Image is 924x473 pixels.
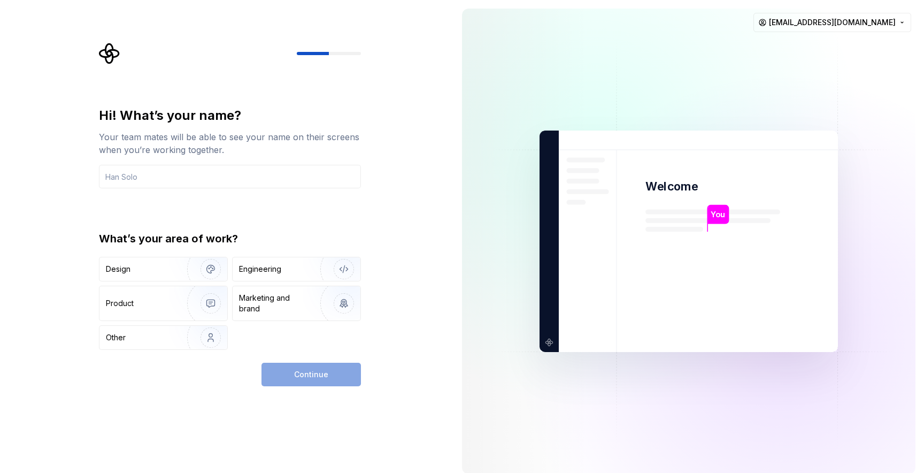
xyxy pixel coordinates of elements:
[99,43,120,64] svg: Supernova Logo
[711,209,725,220] p: You
[106,298,134,309] div: Product
[106,264,130,274] div: Design
[106,332,126,343] div: Other
[753,13,911,32] button: [EMAIL_ADDRESS][DOMAIN_NAME]
[645,179,698,194] p: Welcome
[99,131,361,156] div: Your team mates will be able to see your name on their screens when you’re working together.
[239,264,281,274] div: Engineering
[769,17,896,28] span: [EMAIL_ADDRESS][DOMAIN_NAME]
[239,293,311,314] div: Marketing and brand
[99,165,361,188] input: Han Solo
[99,231,361,246] div: What’s your area of work?
[99,107,361,124] div: Hi! What’s your name?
